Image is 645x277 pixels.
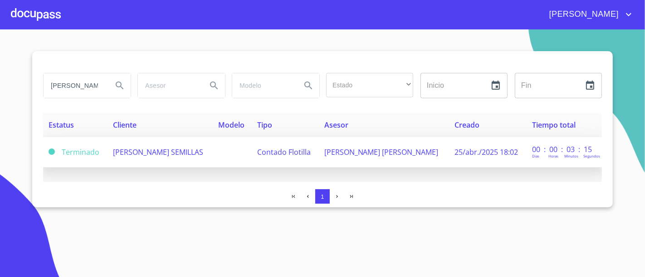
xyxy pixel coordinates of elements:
input: search [232,73,294,98]
button: Search [298,75,319,96]
span: Modelo [218,120,244,130]
span: [PERSON_NAME] [PERSON_NAME] [324,147,439,157]
div: ​ [326,73,413,97]
button: Search [109,75,131,96]
p: 00 : 00 : 03 : 15 [532,144,593,154]
span: 1 [321,193,324,200]
input: search [138,73,200,98]
span: [PERSON_NAME] [542,7,623,22]
span: Terminado [62,147,99,157]
span: Tipo [257,120,272,130]
p: Dias [532,153,539,158]
span: Creado [454,120,479,130]
button: account of current user [542,7,634,22]
p: Horas [548,153,558,158]
span: Contado Flotilla [257,147,311,157]
p: Minutos [564,153,578,158]
input: search [44,73,105,98]
button: 1 [315,189,330,204]
button: Search [203,75,225,96]
span: Terminado [49,148,55,155]
p: Segundos [583,153,600,158]
span: Tiempo total [532,120,576,130]
span: Asesor [324,120,348,130]
span: 25/abr./2025 18:02 [454,147,518,157]
span: [PERSON_NAME] SEMILLAS [113,147,203,157]
span: Estatus [49,120,74,130]
span: Cliente [113,120,137,130]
